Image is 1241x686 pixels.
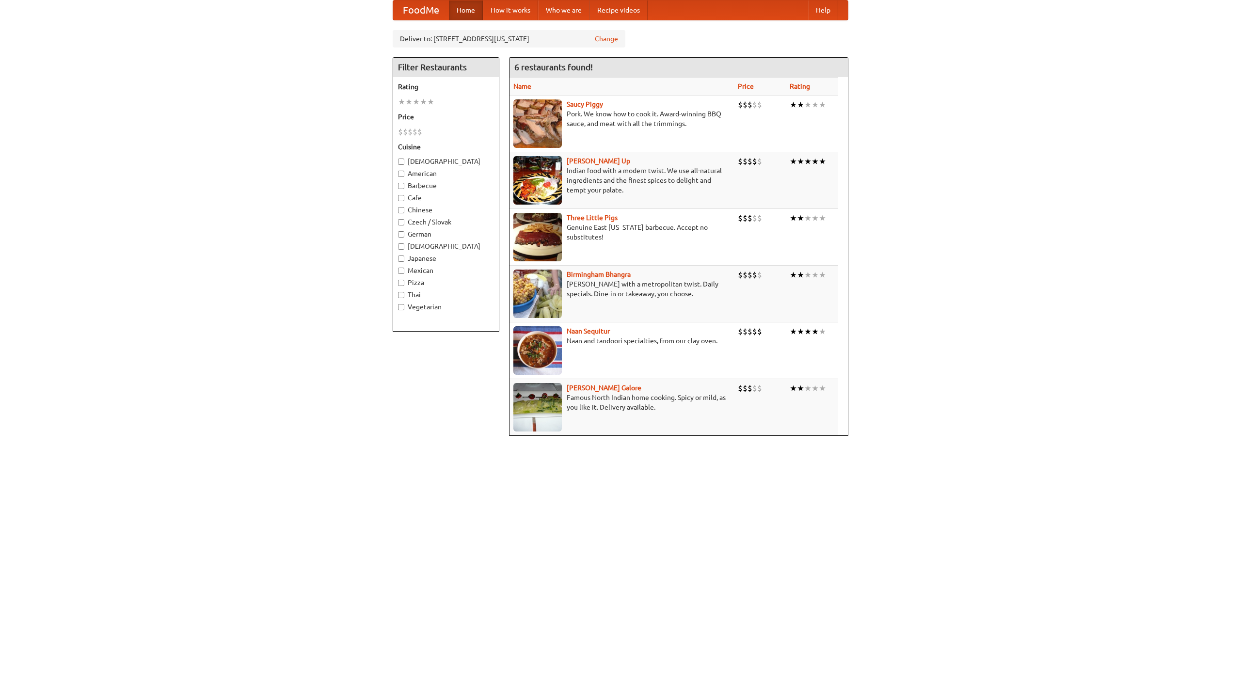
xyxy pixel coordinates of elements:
[804,270,811,280] li: ★
[398,304,404,310] input: Vegetarian
[513,166,730,195] p: Indian food with a modern twist. We use all-natural ingredients and the finest spices to delight ...
[752,156,757,167] li: $
[513,213,562,261] img: littlepigs.jpg
[398,280,404,286] input: Pizza
[408,127,413,137] li: $
[398,231,404,238] input: German
[567,327,610,335] b: Naan Sequitur
[398,142,494,152] h5: Cuisine
[398,268,404,274] input: Mexican
[567,384,641,392] a: [PERSON_NAME] Galore
[752,383,757,394] li: $
[427,96,434,107] li: ★
[398,193,494,203] label: Cafe
[748,156,752,167] li: $
[811,156,819,167] li: ★
[743,99,748,110] li: $
[804,156,811,167] li: ★
[398,157,494,166] label: [DEMOGRAPHIC_DATA]
[398,127,403,137] li: $
[398,241,494,251] label: [DEMOGRAPHIC_DATA]
[819,99,826,110] li: ★
[398,278,494,287] label: Pizza
[513,270,562,318] img: bhangra.jpg
[804,326,811,337] li: ★
[398,207,404,213] input: Chinese
[513,383,562,431] img: currygalore.jpg
[567,157,630,165] a: [PERSON_NAME] Up
[752,213,757,223] li: $
[738,326,743,337] li: $
[757,383,762,394] li: $
[748,270,752,280] li: $
[403,127,408,137] li: $
[513,82,531,90] a: Name
[513,336,730,346] p: Naan and tandoori specialties, from our clay oven.
[738,383,743,394] li: $
[752,326,757,337] li: $
[790,326,797,337] li: ★
[567,271,631,278] a: Birmingham Bhangra
[398,219,404,225] input: Czech / Slovak
[797,213,804,223] li: ★
[811,326,819,337] li: ★
[811,383,819,394] li: ★
[790,383,797,394] li: ★
[748,99,752,110] li: $
[398,243,404,250] input: [DEMOGRAPHIC_DATA]
[738,82,754,90] a: Price
[790,213,797,223] li: ★
[513,326,562,375] img: naansequitur.jpg
[804,213,811,223] li: ★
[738,99,743,110] li: $
[819,156,826,167] li: ★
[398,112,494,122] h5: Price
[757,213,762,223] li: $
[514,63,593,72] ng-pluralize: 6 restaurants found!
[413,96,420,107] li: ★
[398,171,404,177] input: American
[449,0,483,20] a: Home
[398,255,404,262] input: Japanese
[811,99,819,110] li: ★
[513,109,730,128] p: Pork. We know how to cook it. Award-winning BBQ sauce, and meat with all the trimmings.
[538,0,589,20] a: Who we are
[398,96,405,107] li: ★
[804,99,811,110] li: ★
[819,383,826,394] li: ★
[398,290,494,300] label: Thai
[483,0,538,20] a: How it works
[513,99,562,148] img: saucy.jpg
[398,229,494,239] label: German
[398,82,494,92] h5: Rating
[757,270,762,280] li: $
[748,326,752,337] li: $
[797,383,804,394] li: ★
[790,99,797,110] li: ★
[398,205,494,215] label: Chinese
[748,213,752,223] li: $
[398,217,494,227] label: Czech / Slovak
[743,213,748,223] li: $
[405,96,413,107] li: ★
[743,270,748,280] li: $
[398,266,494,275] label: Mexican
[398,254,494,263] label: Japanese
[513,279,730,299] p: [PERSON_NAME] with a metropolitan twist. Daily specials. Dine-in or takeaway, you choose.
[393,58,499,77] h4: Filter Restaurants
[595,34,618,44] a: Change
[398,159,404,165] input: [DEMOGRAPHIC_DATA]
[393,0,449,20] a: FoodMe
[757,99,762,110] li: $
[589,0,648,20] a: Recipe videos
[420,96,427,107] li: ★
[743,383,748,394] li: $
[567,100,603,108] a: Saucy Piggy
[738,156,743,167] li: $
[513,223,730,242] p: Genuine East [US_STATE] barbecue. Accept no substitutes!
[398,183,404,189] input: Barbecue
[790,156,797,167] li: ★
